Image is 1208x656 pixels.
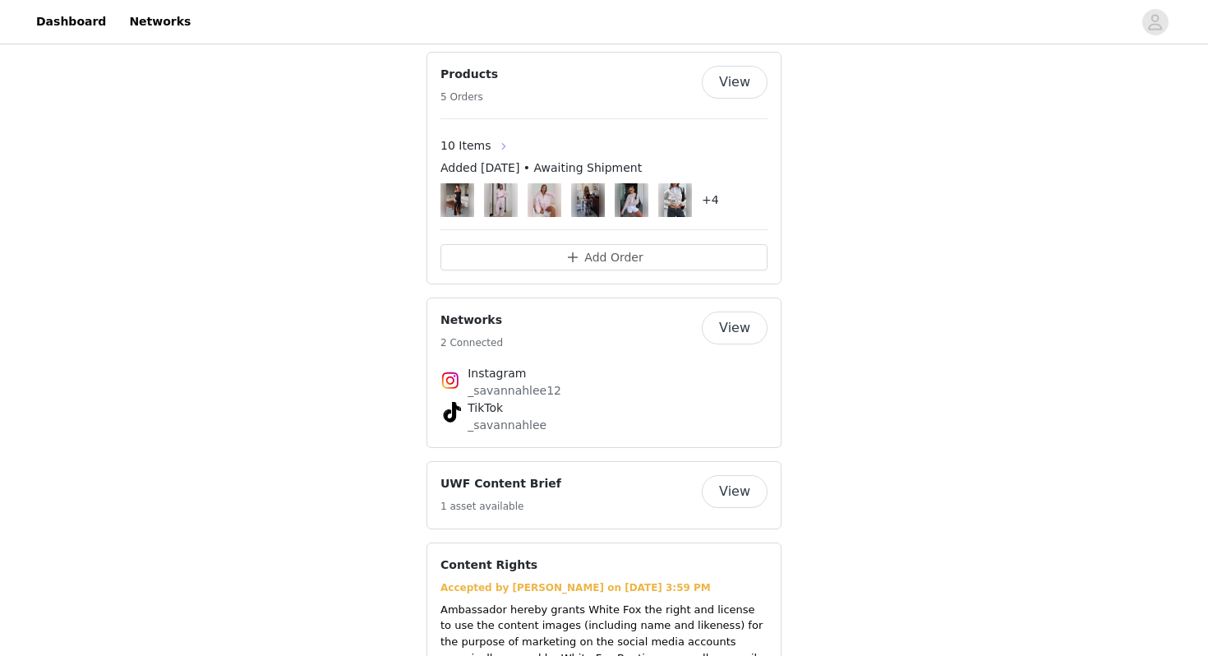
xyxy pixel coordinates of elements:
button: View [702,475,768,508]
a: Networks [119,3,201,40]
h4: TikTok [468,400,740,417]
img: Instagram Icon [440,371,460,390]
a: Dashboard [26,3,116,40]
p: _savannahlee12 [468,382,740,400]
img: Image Background Blur [484,179,518,221]
h5: 5 Orders [440,90,498,104]
h4: UWF Content Brief [440,475,561,492]
img: Icon In Motion Strapless Maxi Dress Black [446,183,468,217]
div: avatar [1147,9,1163,35]
img: Image Background Blur [528,179,561,221]
img: Hiding Away Boxy Zip Front Hoodie Pink Camo [533,183,556,217]
img: Hiding Away Wide Leg Sweatpants Pink Camo [490,183,512,217]
img: Image Background Blur [571,179,605,221]
p: _savannahlee [468,417,740,434]
img: Warm Whispers Knit Cardigan Taupe [620,183,643,217]
h4: Networks [440,312,503,329]
h4: Products [440,66,498,83]
div: UWF Content Brief [426,461,782,529]
h4: +4 [702,192,719,209]
h4: Instagram [468,365,740,382]
span: Added [DATE] • Awaiting Shipment [440,159,642,177]
h5: 2 Connected [440,335,503,350]
div: Networks [426,298,782,448]
div: Products [426,52,782,284]
button: View [702,312,768,344]
button: View [702,66,768,99]
img: Tokyo Low Rise Wide Leg Jeans Tiger Mirage [577,183,599,217]
span: 10 Items [440,137,491,155]
h5: 1 asset available [440,499,561,514]
button: Add Order [440,244,768,270]
img: Image Background Blur [615,179,648,221]
h4: Content Rights [440,557,537,574]
div: Accepted by [PERSON_NAME] on [DATE] 3:59 PM [440,580,768,595]
img: Unbreakable Bond Knit Jacket Cream [664,183,686,217]
img: Image Background Blur [440,179,474,221]
img: Image Background Blur [658,179,692,221]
